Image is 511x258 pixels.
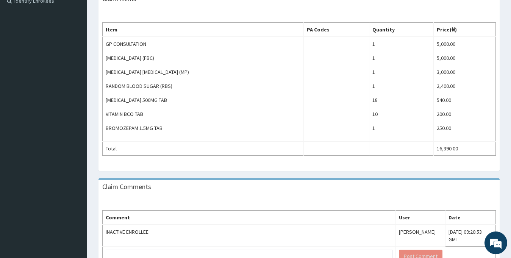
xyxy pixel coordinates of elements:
th: Item [103,23,304,37]
td: RANDOM BLOOD SUGAR (RBS) [103,79,304,93]
td: 3,000.00 [434,65,496,79]
td: 1 [369,121,433,135]
th: Quantity [369,23,433,37]
td: 5,000.00 [434,37,496,51]
td: 1 [369,37,433,51]
th: Comment [103,211,396,225]
td: 200.00 [434,107,496,121]
td: 18 [369,93,433,107]
td: 10 [369,107,433,121]
td: ------ [369,142,433,156]
th: User [395,211,445,225]
td: Total [103,142,304,156]
td: [PERSON_NAME] [395,225,445,247]
td: 540.00 [434,93,496,107]
td: 16,390.00 [434,142,496,156]
td: 1 [369,79,433,93]
div: Minimize live chat window [124,4,142,22]
textarea: Type your message and hit 'Enter' [4,175,144,202]
td: [MEDICAL_DATA] (FBC) [103,51,304,65]
h3: Claim Comments [102,183,151,190]
td: 5,000.00 [434,51,496,65]
div: Chat with us now [39,42,127,52]
td: BROMOZEPAM 1.5MG TAB [103,121,304,135]
th: PA Codes [304,23,369,37]
img: d_794563401_company_1708531726252_794563401 [14,38,31,57]
td: [DATE] 09:20:53 GMT [445,225,496,247]
td: 1 [369,51,433,65]
td: VITAMIN BCO TAB [103,107,304,121]
td: 1 [369,65,433,79]
span: We're online! [44,80,105,156]
td: 2,400.00 [434,79,496,93]
th: Date [445,211,496,225]
td: INACTIVE ENROLLEE [103,225,396,247]
td: [MEDICAL_DATA] [MEDICAL_DATA] (MP) [103,65,304,79]
td: 250.00 [434,121,496,135]
td: GP CONSULTATION [103,37,304,51]
td: [MEDICAL_DATA] 500MG TAB [103,93,304,107]
th: Price(₦) [434,23,496,37]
